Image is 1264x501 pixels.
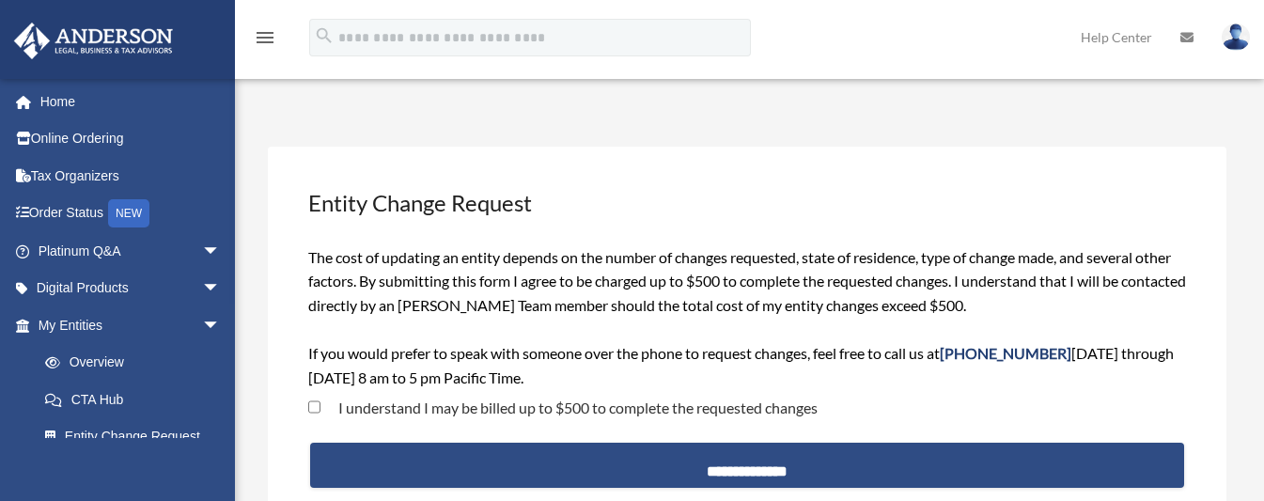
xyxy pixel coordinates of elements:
a: menu [254,33,276,49]
span: [PHONE_NUMBER] [940,344,1071,362]
div: NEW [108,199,149,227]
h3: Entity Change Request [306,185,1188,221]
a: Entity Change Request [26,418,240,456]
a: Online Ordering [13,120,249,158]
label: I understand I may be billed up to $500 to complete the requested changes [320,400,818,415]
a: CTA Hub [26,381,249,418]
a: Overview [26,344,249,382]
span: arrow_drop_down [202,306,240,345]
a: My Entitiesarrow_drop_down [13,306,249,344]
a: Order StatusNEW [13,195,249,233]
i: search [314,25,335,46]
a: Home [13,83,249,120]
img: User Pic [1222,23,1250,51]
span: arrow_drop_down [202,270,240,308]
a: Digital Productsarrow_drop_down [13,270,249,307]
span: The cost of updating an entity depends on the number of changes requested, state of residence, ty... [308,248,1186,386]
i: menu [254,26,276,49]
a: Tax Organizers [13,157,249,195]
a: Platinum Q&Aarrow_drop_down [13,232,249,270]
span: arrow_drop_down [202,232,240,271]
img: Anderson Advisors Platinum Portal [8,23,179,59]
